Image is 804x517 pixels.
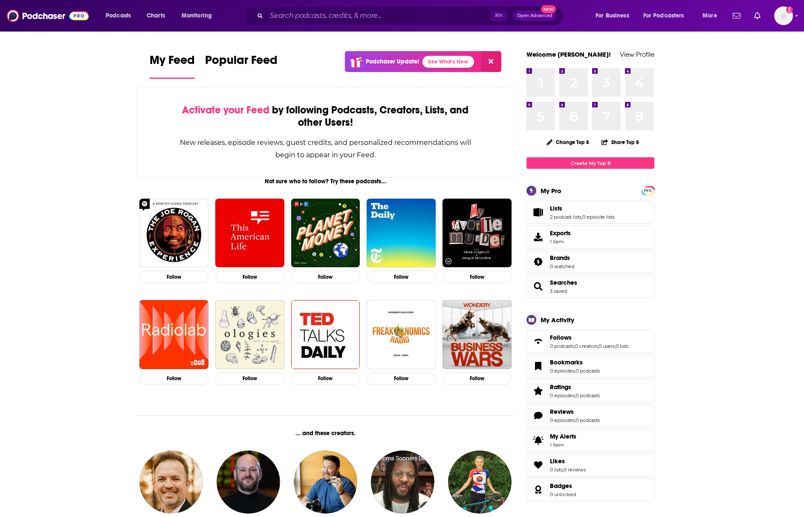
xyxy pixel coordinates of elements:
[251,6,572,26] div: Search podcasts, credits, & more...
[294,451,357,514] a: John Mansfield
[582,214,615,220] a: 0 episode lists
[576,368,600,374] a: 0 podcasts
[526,50,611,58] a: Welcome [PERSON_NAME]!
[550,334,628,341] a: Follows
[550,408,574,416] span: Reviews
[139,199,208,268] img: The Joe Rogan Experience
[541,316,574,324] div: My Activity
[217,451,280,514] img: Wes Reynolds
[139,271,208,283] button: Follow
[150,53,195,72] span: My Feed
[141,9,170,23] a: Charts
[442,199,512,268] img: My Favorite Murder with Karen Kilgariff and Georgia Hardstark
[422,56,474,68] a: See What's New
[367,373,436,385] button: Follow
[550,482,572,490] span: Badges
[106,10,131,22] span: Podcasts
[550,433,576,440] span: My Alerts
[139,300,208,369] img: Radiolab
[526,478,654,501] span: Badges
[491,10,506,21] span: ⌘ K
[550,358,600,366] a: Bookmarks
[541,5,556,13] span: New
[176,9,223,23] button: open menu
[541,187,561,195] div: My Pro
[529,360,547,372] a: Bookmarks
[526,379,654,402] span: Ratings
[729,9,744,23] a: Show notifications dropdown
[529,484,547,496] a: Badges
[601,134,639,150] button: Share Top 8
[7,8,89,24] img: Podchaser - Follow, Share and Rate Podcasts
[550,229,571,237] span: Exports
[550,383,571,391] span: Ratings
[575,393,576,399] span: ,
[550,467,563,473] a: 0 lists
[442,271,512,283] button: Follow
[786,6,793,13] svg: Add a profile image
[442,300,512,369] img: Business Wars
[774,6,793,25] button: Show profile menu
[550,417,575,423] a: 0 episodes
[550,358,583,366] span: Bookmarks
[139,451,202,514] img: John Williams
[291,300,360,369] img: TED Talks Daily
[774,6,793,25] img: User Profile
[550,214,581,220] a: 2 podcast lists
[291,271,360,283] button: Follow
[550,491,576,497] a: 0 unlocked
[291,199,360,268] img: Planet Money
[599,343,615,349] a: 0 users
[550,457,565,465] span: Likes
[100,9,142,23] button: open menu
[620,50,654,58] a: View Profile
[136,178,515,185] div: Not sure who to follow? Try these podcasts...
[615,343,616,349] span: ,
[529,280,547,292] a: Searches
[590,9,640,23] button: open menu
[367,300,436,369] img: Freakonomics Radio
[147,10,165,22] span: Charts
[596,10,629,22] span: For Business
[526,330,654,353] span: Follows
[550,205,615,212] a: Lists
[550,279,577,286] a: Searches
[215,199,284,268] img: This American Life
[550,393,575,399] a: 0 episodes
[550,254,570,262] span: Brands
[526,453,654,477] span: Likes
[643,10,684,22] span: For Podcasters
[550,442,576,448] span: 1 item
[291,373,360,385] button: Follow
[550,368,575,374] a: 0 episodes
[526,250,654,273] span: Brands
[529,410,547,422] a: Reviews
[529,335,547,347] a: Follows
[550,263,574,269] a: 0 watched
[774,6,793,25] span: Logged in as TrevorC
[513,11,556,21] button: Open AdvancedNew
[371,451,434,514] a: Jay Smith
[574,343,575,349] span: ,
[529,385,547,397] a: Ratings
[697,9,728,23] button: open menu
[266,9,491,23] input: Search podcasts, credits, & more...
[215,300,284,369] img: Ologies with Alie Ward
[529,459,547,471] a: Likes
[575,368,576,374] span: ,
[442,373,512,385] button: Follow
[526,157,654,169] a: Create My Top 8
[526,429,654,452] a: My Alerts
[529,434,547,446] span: My Alerts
